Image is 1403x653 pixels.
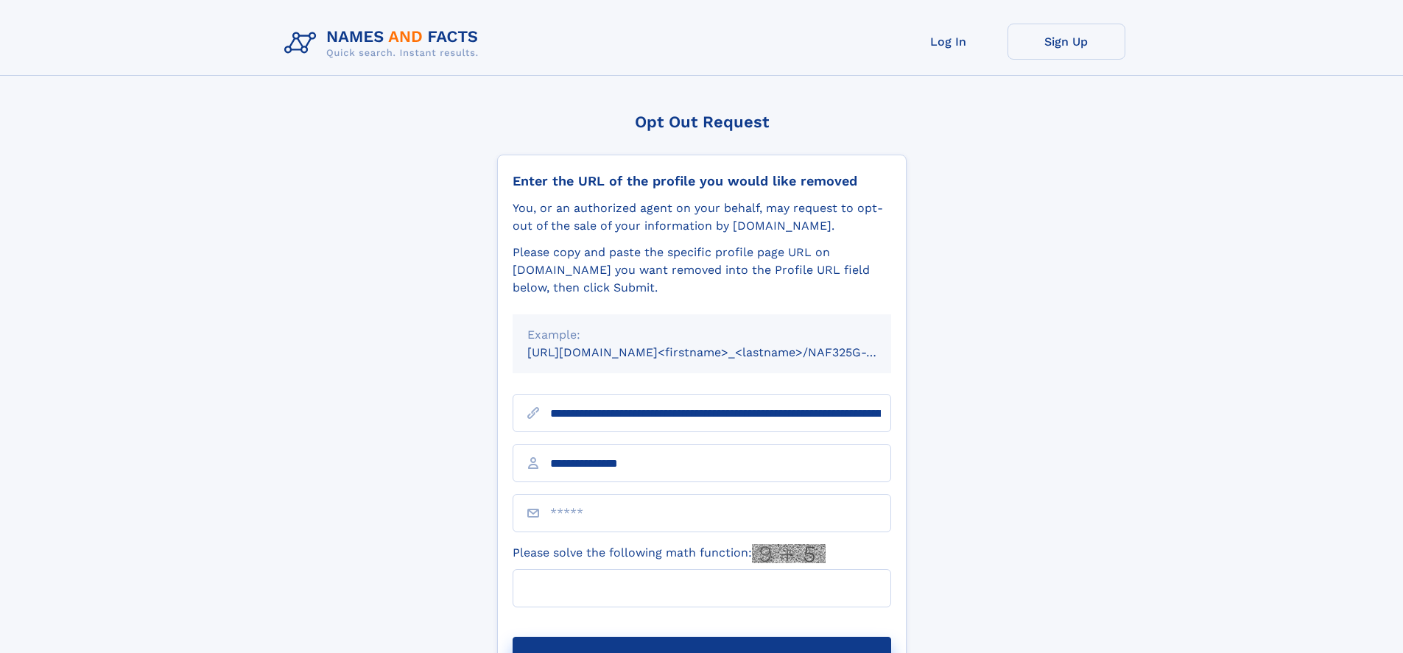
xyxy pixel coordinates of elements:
div: Opt Out Request [497,113,907,131]
a: Log In [890,24,1008,60]
a: Sign Up [1008,24,1125,60]
img: Logo Names and Facts [278,24,490,63]
div: Enter the URL of the profile you would like removed [513,173,891,189]
div: Example: [527,326,876,344]
small: [URL][DOMAIN_NAME]<firstname>_<lastname>/NAF325G-xxxxxxxx [527,345,919,359]
div: You, or an authorized agent on your behalf, may request to opt-out of the sale of your informatio... [513,200,891,235]
label: Please solve the following math function: [513,544,826,563]
div: Please copy and paste the specific profile page URL on [DOMAIN_NAME] you want removed into the Pr... [513,244,891,297]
